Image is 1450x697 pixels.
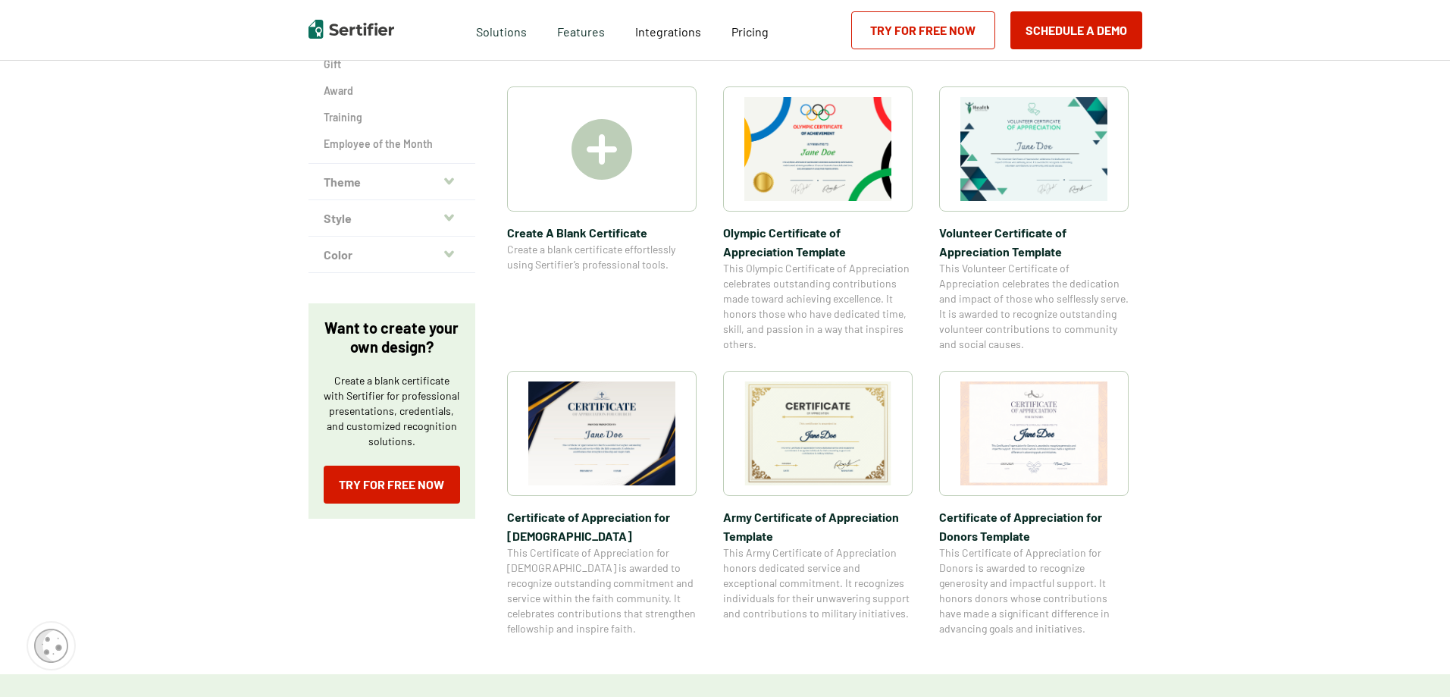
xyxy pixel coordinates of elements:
[939,223,1129,261] span: Volunteer Certificate of Appreciation Template
[324,110,460,125] a: Training
[851,11,995,49] a: Try for Free Now
[308,200,475,237] button: Style
[744,381,891,485] img: Army Certificate of Appreciation​ Template
[723,545,913,621] span: This Army Certificate of Appreciation honors dedicated service and exceptional commitment. It rec...
[939,261,1129,352] span: This Volunteer Certificate of Appreciation celebrates the dedication and impact of those who self...
[939,545,1129,636] span: This Certificate of Appreciation for Donors is awarded to recognize generosity and impactful supp...
[324,57,460,72] a: Gift
[1374,624,1450,697] iframe: Chat Widget
[572,119,632,180] img: Create A Blank Certificate
[960,381,1107,485] img: Certificate of Appreciation for Donors​ Template
[507,242,697,272] span: Create a blank certificate effortlessly using Sertifier’s professional tools.
[635,20,701,39] a: Integrations
[507,545,697,636] span: This Certificate of Appreciation for [DEMOGRAPHIC_DATA] is awarded to recognize outstanding commi...
[635,24,701,39] span: Integrations
[324,137,460,152] a: Employee of the Month
[723,223,913,261] span: Olympic Certificate of Appreciation​ Template
[324,83,460,99] a: Award
[723,507,913,545] span: Army Certificate of Appreciation​ Template
[723,371,913,636] a: Army Certificate of Appreciation​ TemplateArmy Certificate of Appreciation​ TemplateThis Army Cer...
[324,319,460,356] p: Want to create your own design?
[308,20,394,39] img: Sertifier | Digital Credentialing Platform
[308,164,475,200] button: Theme
[723,86,913,352] a: Olympic Certificate of Appreciation​ TemplateOlympic Certificate of Appreciation​ TemplateThis Ol...
[939,507,1129,545] span: Certificate of Appreciation for Donors​ Template
[507,223,697,242] span: Create A Blank Certificate
[744,97,891,201] img: Olympic Certificate of Appreciation​ Template
[557,20,605,39] span: Features
[528,381,675,485] img: Certificate of Appreciation for Church​
[308,237,475,273] button: Color
[34,629,68,663] img: Cookie Popup Icon
[507,507,697,545] span: Certificate of Appreciation for [DEMOGRAPHIC_DATA]​
[731,20,769,39] a: Pricing
[939,86,1129,352] a: Volunteer Certificate of Appreciation TemplateVolunteer Certificate of Appreciation TemplateThis ...
[324,466,460,504] a: Try for Free Now
[507,371,697,636] a: Certificate of Appreciation for Church​Certificate of Appreciation for [DEMOGRAPHIC_DATA]​This Ce...
[960,97,1107,201] img: Volunteer Certificate of Appreciation Template
[939,371,1129,636] a: Certificate of Appreciation for Donors​ TemplateCertificate of Appreciation for Donors​ TemplateT...
[1010,11,1142,49] button: Schedule a Demo
[324,373,460,449] p: Create a blank certificate with Sertifier for professional presentations, credentials, and custom...
[723,261,913,352] span: This Olympic Certificate of Appreciation celebrates outstanding contributions made toward achievi...
[476,20,527,39] span: Solutions
[731,24,769,39] span: Pricing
